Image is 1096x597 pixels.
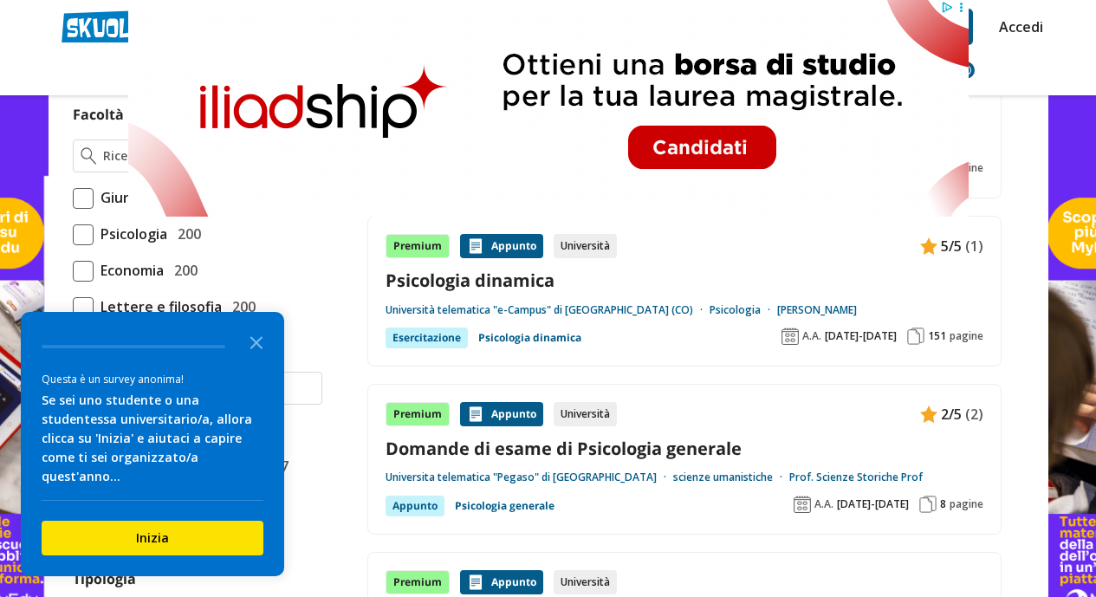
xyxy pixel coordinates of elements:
[386,570,450,594] div: Premium
[919,496,937,513] img: Pagine
[467,406,484,423] img: Appunti contenuto
[386,328,468,348] div: Esercitazione
[814,497,833,511] span: A.A.
[781,328,799,345] img: Anno accademico
[554,402,617,426] div: Università
[794,496,811,513] img: Anno accademico
[73,569,136,588] label: Tipologia
[460,402,543,426] div: Appunto
[460,234,543,258] div: Appunto
[941,235,962,257] span: 5/5
[673,470,789,484] a: scienze umanistiche
[965,403,983,425] span: (2)
[94,295,222,318] span: Lettere e filosofia
[825,329,897,343] span: [DATE]-[DATE]
[837,497,909,511] span: [DATE]-[DATE]
[710,303,777,317] a: Psicologia
[950,329,983,343] span: pagine
[386,269,983,292] a: Psicologia dinamica
[928,329,946,343] span: 151
[554,234,617,258] div: Università
[73,105,124,124] label: Facoltà
[907,328,924,345] img: Pagine
[802,329,821,343] span: A.A.
[81,147,97,165] img: Ricerca facoltà
[789,470,923,484] a: Prof. Scienze Storiche Prof
[225,295,256,318] span: 200
[42,521,263,555] button: Inizia
[21,312,284,576] div: Survey
[478,328,581,348] a: Psicologia dinamica
[920,237,937,255] img: Appunti contenuto
[167,259,198,282] span: 200
[171,223,201,245] span: 200
[239,324,274,359] button: Close the survey
[941,403,962,425] span: 2/5
[554,570,617,594] div: Università
[386,496,444,516] div: Appunto
[467,237,484,255] img: Appunti contenuto
[386,437,983,460] a: Domande di esame di Psicologia generale
[386,234,450,258] div: Premium
[42,371,263,387] div: Questa è un survey anonima!
[999,9,1035,45] a: Accedi
[455,496,554,516] a: Psicologia generale
[386,470,673,484] a: Universita telematica "Pegaso" di [GEOGRAPHIC_DATA]
[94,223,167,245] span: Psicologia
[950,497,983,511] span: pagine
[940,497,946,511] span: 8
[94,259,164,282] span: Economia
[965,235,983,257] span: (1)
[920,406,937,423] img: Appunti contenuto
[467,574,484,591] img: Appunti contenuto
[103,147,314,165] input: Ricerca facoltà
[42,391,263,486] div: Se sei uno studente o una studentessa universitario/a, allora clicca su 'Inizia' e aiutaci a capi...
[386,303,710,317] a: Università telematica "e-Campus" di [GEOGRAPHIC_DATA] (CO)
[777,303,857,317] a: [PERSON_NAME]
[386,402,450,426] div: Premium
[460,570,543,594] div: Appunto
[94,186,204,209] span: Giurisprudenza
